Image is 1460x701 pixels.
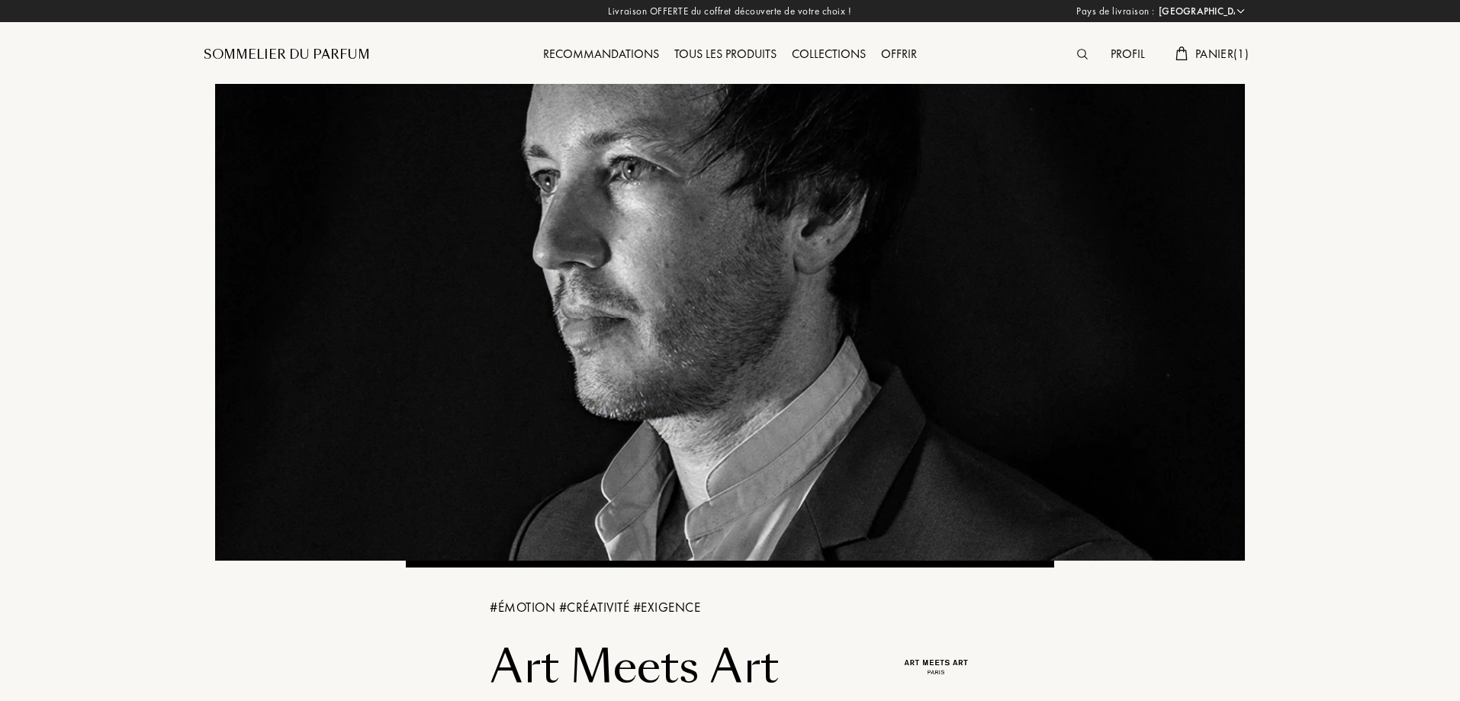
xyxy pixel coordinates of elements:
[784,46,873,62] a: Collections
[535,46,667,62] a: Recommandations
[1175,47,1188,60] img: cart.svg
[902,632,970,701] img: Logo Art Meets Art
[490,599,559,616] span: # ÉMOTION
[1195,46,1249,62] span: Panier ( 1 )
[1103,46,1153,62] a: Profil
[667,45,784,65] div: Tous les produits
[535,45,667,65] div: Recommandations
[1077,49,1088,59] img: search_icn.svg
[667,46,784,62] a: Tous les produits
[490,641,890,694] h1: Art Meets Art
[873,45,925,65] div: Offrir
[784,45,873,65] div: Collections
[215,84,1245,561] img: Art Meets Art Banner
[1103,45,1153,65] div: Profil
[873,46,925,62] a: Offrir
[633,599,701,616] span: # EXIGENCE
[559,599,633,616] span: # CRÉATIVITÉ
[204,46,370,64] a: Sommelier du Parfum
[1076,4,1155,19] span: Pays de livraison :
